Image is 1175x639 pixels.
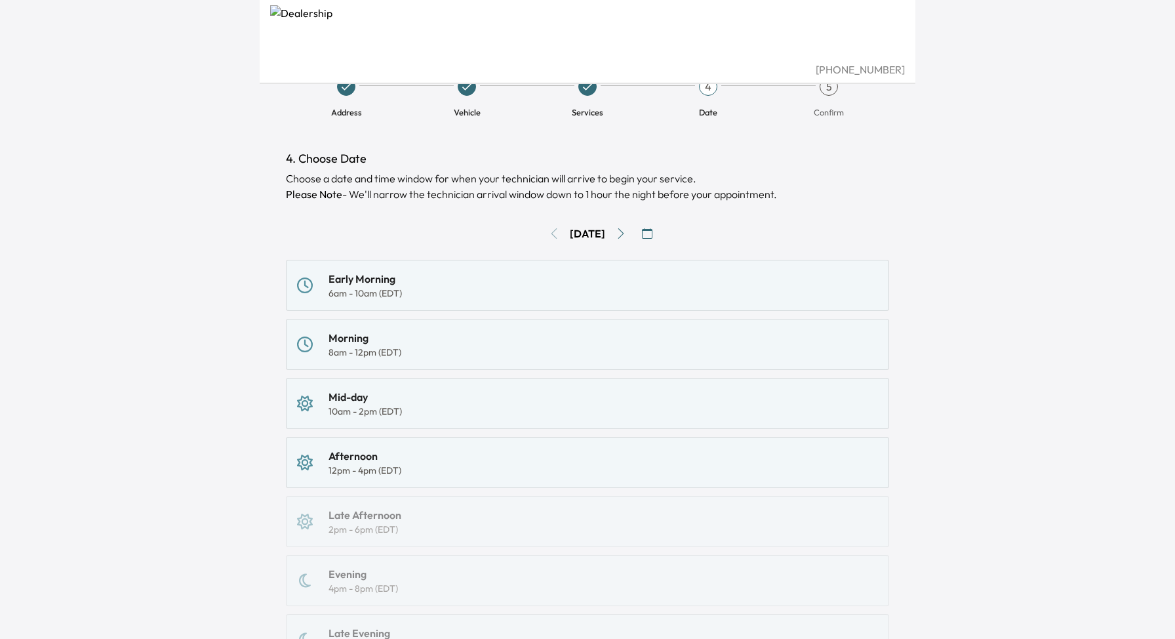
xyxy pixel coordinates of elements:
[820,77,838,96] div: 5
[329,346,401,359] div: 8am - 12pm (EDT)
[570,226,605,241] div: [DATE]
[329,389,402,405] div: Mid-day
[331,106,362,118] span: Address
[699,77,717,96] div: 4
[454,106,481,118] span: Vehicle
[699,106,717,118] span: Date
[572,106,603,118] span: Services
[286,171,889,202] div: Choose a date and time window for when your technician will arrive to begin your service.
[286,186,889,202] p: - We'll narrow the technician arrival window down to 1 hour the night before your appointment.
[270,62,905,77] div: [PHONE_NUMBER]
[329,330,401,346] div: Morning
[329,448,401,464] div: Afternoon
[814,106,844,118] span: Confirm
[286,188,342,201] b: Please Note
[270,5,905,62] img: Dealership
[329,287,402,300] div: 6am - 10am (EDT)
[610,223,631,244] button: Go to next day
[286,150,889,168] h1: 4. Choose Date
[329,464,401,477] div: 12pm - 4pm (EDT)
[329,405,402,418] div: 10am - 2pm (EDT)
[329,271,402,287] div: Early Morning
